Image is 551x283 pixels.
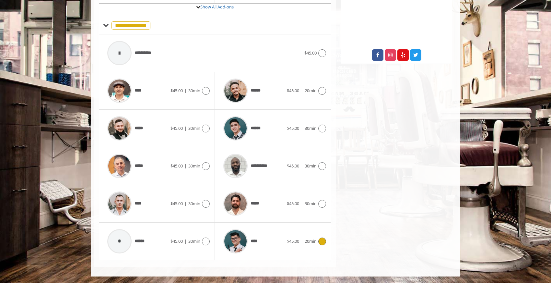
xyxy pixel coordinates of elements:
span: $45.00 [304,50,317,56]
span: $45.00 [287,125,299,131]
span: | [301,163,303,169]
span: 30min [188,163,200,169]
span: | [301,201,303,206]
span: $45.00 [170,125,183,131]
span: | [184,88,187,93]
span: 20min [305,88,317,93]
span: $45.00 [287,88,299,93]
span: | [301,88,303,93]
a: Show All Add-ons [200,4,234,10]
span: | [184,163,187,169]
span: 20min [305,238,317,244]
span: 30min [188,201,200,206]
span: 30min [305,125,317,131]
span: $45.00 [170,201,183,206]
span: $45.00 [287,163,299,169]
span: 30min [305,201,317,206]
span: $45.00 [170,238,183,244]
span: 30min [188,125,200,131]
span: | [184,238,187,244]
span: $45.00 [170,88,183,93]
span: | [184,201,187,206]
span: 30min [305,163,317,169]
span: $45.00 [287,238,299,244]
span: 30min [188,238,200,244]
span: $45.00 [170,163,183,169]
span: | [301,125,303,131]
span: | [301,238,303,244]
span: 30min [188,88,200,93]
span: $45.00 [287,201,299,206]
span: | [184,125,187,131]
